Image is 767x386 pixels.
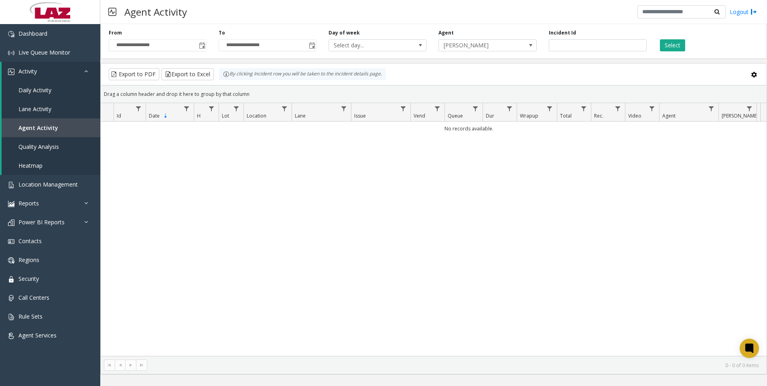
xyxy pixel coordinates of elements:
[197,112,201,119] span: H
[120,2,191,22] h3: Agent Activity
[18,124,58,132] span: Agent Activity
[133,103,144,114] a: Id Filter Menu
[662,112,676,119] span: Agent
[18,49,70,56] span: Live Queue Monitor
[628,112,641,119] span: Video
[486,112,494,119] span: Dur
[307,40,316,51] span: Toggle popup
[660,39,685,51] button: Select
[470,103,481,114] a: Queue Filter Menu
[247,112,266,119] span: Location
[2,137,100,156] a: Quality Analysis
[109,68,159,80] button: Export to PDF
[751,8,757,16] img: logout
[18,218,65,226] span: Power BI Reports
[398,103,409,114] a: Issue Filter Menu
[504,103,515,114] a: Dur Filter Menu
[149,112,160,119] span: Date
[8,201,14,207] img: 'icon'
[744,103,755,114] a: Parker Filter Menu
[18,294,49,301] span: Call Centers
[18,237,42,245] span: Contacts
[295,112,306,119] span: Lane
[438,29,454,37] label: Agent
[8,50,14,56] img: 'icon'
[578,103,589,114] a: Total Filter Menu
[8,276,14,282] img: 'icon'
[2,100,100,118] a: Lane Activity
[329,29,360,37] label: Day of week
[722,112,758,119] span: [PERSON_NAME]
[549,29,576,37] label: Incident Id
[354,112,366,119] span: Issue
[647,103,657,114] a: Video Filter Menu
[108,2,116,22] img: pageIcon
[8,182,14,188] img: 'icon'
[101,103,767,356] div: Data table
[18,181,78,188] span: Location Management
[2,81,100,100] a: Daily Activity
[8,69,14,75] img: 'icon'
[329,40,407,51] span: Select day...
[18,331,57,339] span: Agent Services
[2,118,100,137] a: Agent Activity
[560,112,572,119] span: Total
[18,256,39,264] span: Regions
[432,103,443,114] a: Vend Filter Menu
[219,68,386,80] div: By clicking Incident row you will be taken to the incident details page.
[219,29,225,37] label: To
[8,219,14,226] img: 'icon'
[414,112,425,119] span: Vend
[231,103,242,114] a: Lot Filter Menu
[8,31,14,37] img: 'icon'
[161,68,214,80] button: Export to Excel
[544,103,555,114] a: Wrapup Filter Menu
[439,40,517,51] span: [PERSON_NAME]
[162,113,169,119] span: Sortable
[2,156,100,175] a: Heatmap
[18,199,39,207] span: Reports
[206,103,217,114] a: H Filter Menu
[152,362,759,369] kendo-pager-info: 0 - 0 of 0 items
[222,112,229,119] span: Lot
[520,112,538,119] span: Wrapup
[8,257,14,264] img: 'icon'
[448,112,463,119] span: Queue
[613,103,623,114] a: Rec. Filter Menu
[8,314,14,320] img: 'icon'
[8,295,14,301] img: 'icon'
[197,40,206,51] span: Toggle popup
[18,105,51,113] span: Lane Activity
[730,8,757,16] a: Logout
[8,238,14,245] img: 'icon'
[18,30,47,37] span: Dashboard
[594,112,603,119] span: Rec.
[181,103,192,114] a: Date Filter Menu
[117,112,121,119] span: Id
[8,333,14,339] img: 'icon'
[18,275,39,282] span: Security
[101,87,767,101] div: Drag a column header and drop it here to group by that column
[279,103,290,114] a: Location Filter Menu
[706,103,717,114] a: Agent Filter Menu
[18,67,37,75] span: Activity
[339,103,349,114] a: Lane Filter Menu
[109,29,122,37] label: From
[18,143,59,150] span: Quality Analysis
[18,162,43,169] span: Heatmap
[18,313,43,320] span: Rule Sets
[2,62,100,81] a: Activity
[18,86,51,94] span: Daily Activity
[223,71,229,77] img: infoIcon.svg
